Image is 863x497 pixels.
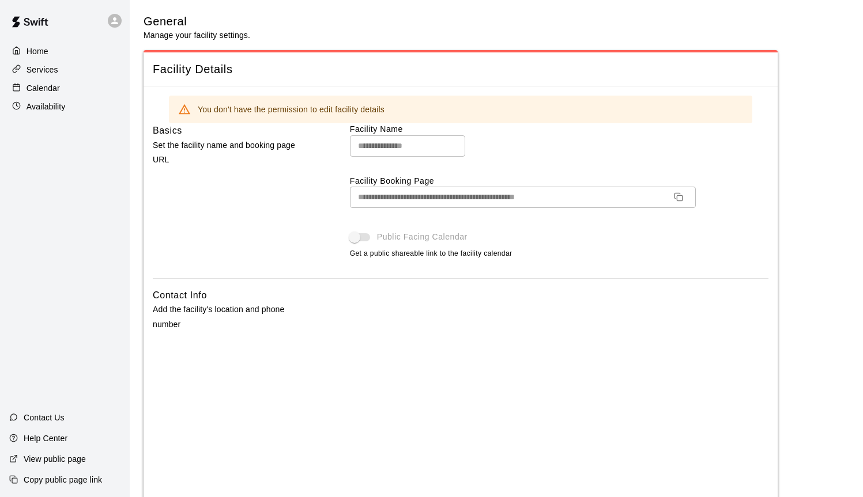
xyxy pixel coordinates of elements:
[144,14,250,29] h5: General
[27,101,66,112] p: Availability
[153,123,182,138] h6: Basics
[27,82,60,94] p: Calendar
[144,29,250,41] p: Manage your facility settings.
[198,99,385,120] div: You don't have the permission to edit facility details
[669,188,688,206] button: Copy URL
[9,61,120,78] a: Services
[377,231,468,243] span: Public Facing Calendar
[350,248,512,260] span: Get a public shareable link to the facility calendar
[153,302,313,331] p: Add the facility's location and phone number
[350,175,768,187] label: Facility Booking Page
[24,432,67,444] p: Help Center
[153,62,768,77] span: Facility Details
[27,64,58,75] p: Services
[350,123,768,135] label: Facility Name
[24,453,86,465] p: View public page
[153,288,207,303] h6: Contact Info
[9,43,120,60] a: Home
[9,79,120,97] a: Calendar
[24,412,65,423] p: Contact Us
[153,138,313,167] p: Set the facility name and booking page URL
[9,98,120,115] a: Availability
[27,45,48,57] p: Home
[24,474,102,485] p: Copy public page link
